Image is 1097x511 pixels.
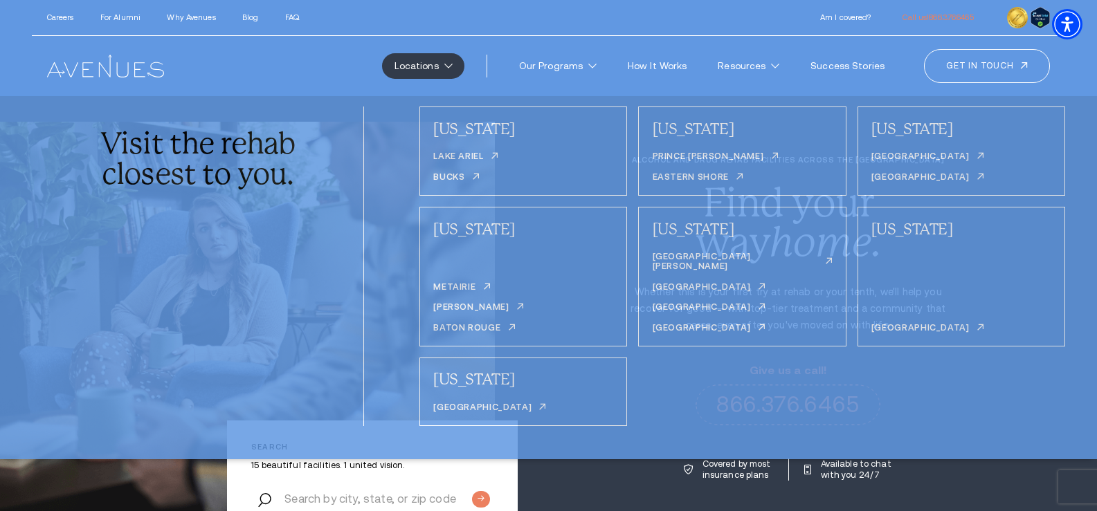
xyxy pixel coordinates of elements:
a: Verify Approval for www.avenuesrecovery.com - open in a new tab [1031,10,1050,21]
a: Am I covered? [820,13,871,21]
a: Careers [47,13,74,21]
a: [US_STATE] [433,220,515,238]
a: [US_STATE] [433,370,515,388]
a: [US_STATE] [871,220,953,238]
a: Success Stories [799,53,896,79]
a: How It Works [616,53,699,79]
a: [PERSON_NAME] [433,302,523,315]
a: Metairie [433,282,490,295]
a: FAQ [285,13,299,21]
input: Submit button [472,491,490,508]
a: [GEOGRAPHIC_DATA] [653,282,765,295]
a: call 866.376.6465 [903,13,973,21]
p: 15 beautiful facilities. 1 united vision. [251,460,493,471]
a: Covered by most insurance plans [684,458,774,481]
a: [US_STATE] [653,220,734,238]
a: Our Programs [507,53,608,79]
img: Verify Approval for www.avenuesrecovery.com [1031,7,1050,28]
a: [US_STATE] [871,120,953,138]
p: Covered by most insurance plans [702,458,774,481]
img: clock [1007,7,1028,28]
a: Bucks [433,172,479,185]
a: [GEOGRAPHIC_DATA] [871,323,984,336]
a: [GEOGRAPHIC_DATA] [433,402,546,416]
a: [GEOGRAPHIC_DATA] [871,172,984,185]
p: Available to chat with you 24/7 [821,458,893,481]
a: Locations [382,53,464,79]
a: Resources [706,53,791,79]
a: Baton Rouge [433,323,515,336]
a: Lake Ariel [433,151,498,165]
a: Available to chat with you 24/7 [804,458,893,481]
a: [US_STATE] [433,120,515,138]
a: Eastern Shore [653,172,743,185]
a: Get in touch [924,49,1050,82]
a: [GEOGRAPHIC_DATA][PERSON_NAME] [653,252,833,274]
div: Visit the rehab closest to you. [97,129,299,188]
a: [GEOGRAPHIC_DATA] [653,323,765,336]
a: [US_STATE] [653,120,734,138]
a: Blog [242,13,258,21]
a: Prince [PERSON_NAME] [653,151,779,165]
a: [GEOGRAPHIC_DATA] [871,151,984,165]
a: Why Avenues [167,13,215,21]
a: For Alumni [100,13,140,21]
span: 866.376.6465 [929,13,973,21]
a: [GEOGRAPHIC_DATA] [653,302,765,315]
div: Accessibility Menu [1052,9,1082,39]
